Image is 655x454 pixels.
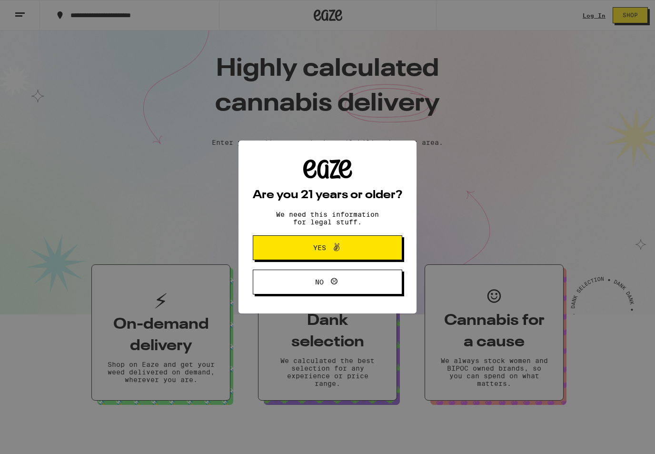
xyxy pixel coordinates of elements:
[253,235,402,260] button: Yes
[315,279,324,285] span: No
[313,244,326,251] span: Yes
[6,7,69,14] span: Hi. Need any help?
[253,270,402,294] button: No
[253,190,402,201] h2: Are you 21 years or older?
[268,211,387,226] p: We need this information for legal stuff.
